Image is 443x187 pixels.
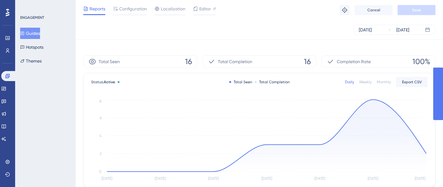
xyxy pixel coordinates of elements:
span: Total Seen [99,58,120,65]
tspan: [DATE] [102,176,112,181]
span: Save [412,8,421,13]
span: Active [104,80,115,84]
button: Save [398,5,435,15]
span: Configuration [119,5,147,13]
span: Cancel [367,8,380,13]
div: Total Completion [255,80,290,85]
div: Total Seen [229,80,252,85]
tspan: [DATE] [155,176,166,181]
button: Themes [20,55,42,67]
span: 16 [185,57,192,67]
span: Editor [199,5,211,13]
div: Weekly [359,80,372,85]
button: Cancel [355,5,393,15]
div: [DATE] [359,26,372,34]
tspan: [DATE] [314,176,325,181]
div: Daily [345,80,354,85]
tspan: 8 [99,99,102,103]
tspan: 0 [99,169,102,174]
tspan: 6 [100,116,102,120]
div: ENGAGEMENT [20,15,44,20]
button: Hotspots [20,41,44,53]
tspan: [DATE] [415,176,425,181]
iframe: UserGuiding AI Assistant Launcher [417,162,435,181]
span: Export CSV [402,80,422,85]
span: 16 [304,57,311,67]
span: Reports [90,5,105,13]
span: Localization [161,5,185,13]
tspan: [DATE] [208,176,219,181]
span: Total Completion [218,58,252,65]
span: Status: [91,80,115,85]
tspan: 4 [99,134,102,138]
span: 100% [412,57,430,67]
div: Monthly [377,80,391,85]
tspan: [DATE] [261,176,272,181]
span: Completion Rate [337,58,371,65]
tspan: [DATE] [368,176,378,181]
button: Guides [20,28,40,39]
div: [DATE] [396,26,409,34]
tspan: 2 [100,151,102,156]
button: Export CSV [396,77,428,87]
